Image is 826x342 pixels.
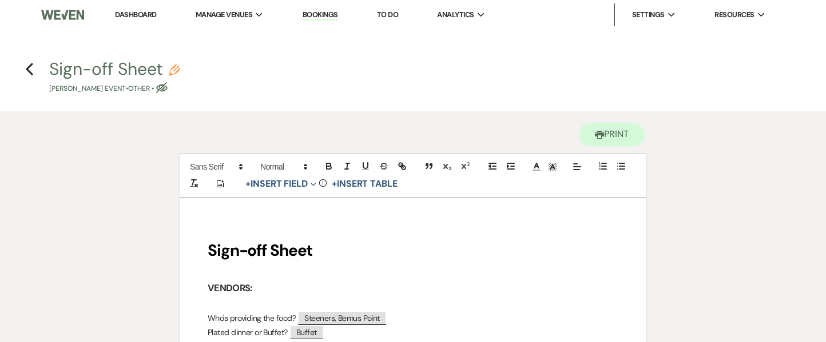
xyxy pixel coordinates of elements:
button: Print [579,123,645,146]
a: Bookings [303,10,338,21]
span: Alignment [569,160,585,174]
span: Manage Venues [196,9,252,21]
a: Dashboard [115,10,156,19]
span: Text Background Color [545,160,561,174]
img: Weven Logo [41,3,84,27]
button: +Insert Table [328,177,402,191]
span: + [332,179,337,188]
strong: Sign-off Sheet [208,240,312,261]
button: Insert Field [241,177,320,191]
span: Buffet [289,325,324,339]
button: Sign-off Sheet[PERSON_NAME] Event•Other • [49,61,180,94]
span: Resources [714,9,754,21]
span: Analytics [437,9,474,21]
p: [PERSON_NAME] Event • Other • [49,83,180,94]
span: Text Color [529,160,545,174]
strong: VENDORS: [208,282,252,294]
span: Header Formats [255,160,311,174]
span: Steeners, Bemus Point [297,311,386,325]
p: Plated dinner or Buffet? [208,325,618,340]
p: Who's providing the food? [208,311,618,325]
span: + [245,179,251,188]
span: Settings [632,9,665,21]
a: To Do [377,10,398,19]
